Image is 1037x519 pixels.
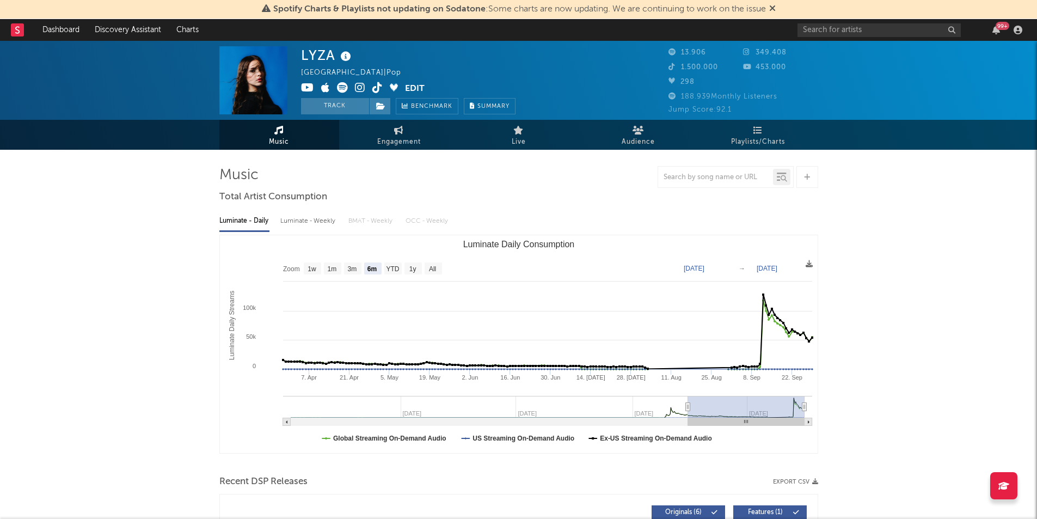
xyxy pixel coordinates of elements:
[668,49,706,56] span: 13.906
[541,374,560,381] text: 30. Jun
[269,136,289,149] span: Music
[411,100,452,113] span: Benchmark
[405,82,425,96] button: Edit
[463,240,574,249] text: Luminate Daily Consumption
[35,19,87,41] a: Dashboard
[419,374,440,381] text: 19. May
[743,374,760,381] text: 8. Sep
[512,136,526,149] span: Live
[743,49,787,56] span: 349.408
[464,98,516,114] button: Summary
[668,64,718,71] span: 1.500.000
[579,120,698,150] a: Audience
[219,475,308,489] span: Recent DSP Releases
[740,509,790,516] span: Features ( 1 )
[698,120,818,150] a: Playlists/Charts
[386,265,399,273] text: YTD
[459,120,579,150] a: Live
[347,265,357,273] text: 3m
[280,212,338,230] div: Luminate - Weekly
[219,120,339,150] a: Music
[340,374,359,381] text: 21. Apr
[219,191,327,204] span: Total Artist Consumption
[87,19,169,41] a: Discovery Assistant
[367,265,376,273] text: 6m
[797,23,961,37] input: Search for artists
[396,98,458,114] a: Benchmark
[283,265,300,273] text: Zoom
[769,5,776,14] span: Dismiss
[701,374,721,381] text: 25. Aug
[169,19,206,41] a: Charts
[220,235,818,453] svg: Luminate Daily Consumption
[616,374,645,381] text: 28. [DATE]
[243,304,256,311] text: 100k
[743,64,786,71] span: 453.000
[380,374,398,381] text: 5. May
[273,5,766,14] span: : Some charts are now updating. We are continuing to work on the issue
[462,374,478,381] text: 2. Jun
[661,374,681,381] text: 11. Aug
[246,333,256,340] text: 50k
[308,265,316,273] text: 1w
[773,479,818,485] button: Export CSV
[339,120,459,150] a: Engagement
[252,363,255,369] text: 0
[600,435,712,442] text: Ex-US Streaming On-Demand Audio
[219,212,269,230] div: Luminate - Daily
[622,136,655,149] span: Audience
[668,93,777,100] span: 188.939 Monthly Listeners
[273,5,486,14] span: Spotify Charts & Playlists not updating on Sodatone
[428,265,435,273] text: All
[301,98,369,114] button: Track
[757,265,777,272] text: [DATE]
[228,291,236,360] text: Luminate Daily Streams
[668,78,695,86] span: 298
[377,136,421,149] span: Engagement
[473,435,574,442] text: US Streaming On-Demand Audio
[301,66,414,80] div: [GEOGRAPHIC_DATA] | Pop
[327,265,336,273] text: 1m
[684,265,704,272] text: [DATE]
[659,509,709,516] span: Originals ( 6 )
[782,374,802,381] text: 22. Sep
[477,103,510,109] span: Summary
[658,173,773,182] input: Search by song name or URL
[731,136,785,149] span: Playlists/Charts
[301,374,317,381] text: 7. Apr
[668,106,732,113] span: Jump Score: 92.1
[301,46,354,64] div: LYZA
[576,374,605,381] text: 14. [DATE]
[500,374,520,381] text: 16. Jun
[739,265,745,272] text: →
[333,435,446,442] text: Global Streaming On-Demand Audio
[992,26,1000,34] button: 99+
[996,22,1009,30] div: 99 +
[409,265,416,273] text: 1y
